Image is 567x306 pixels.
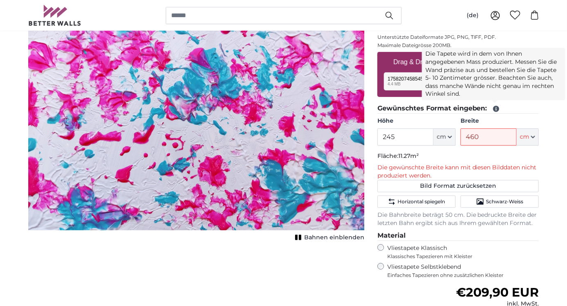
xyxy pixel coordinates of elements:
button: cm [517,128,539,146]
label: Vliestapete Selbstklebend [387,263,539,279]
span: Bahnen einblenden [304,234,364,242]
u: Durchsuchen [484,59,523,65]
span: Schwarz-Weiss [486,198,523,205]
button: (de) [461,8,486,23]
label: Vliestapete Klassisch [387,244,532,260]
label: Höhe [377,117,456,125]
span: Klassisches Tapezieren mit Kleister [387,253,532,260]
button: Bahnen einblenden [293,232,364,243]
span: 11.27m² [398,152,419,160]
p: Maximale Dateigrösse 200MB. [377,42,539,49]
button: Horizontal spiegeln [377,196,456,208]
span: Horizontal spiegeln [398,198,445,205]
p: Unterstützte Dateiformate JPG, PNG, TIFF, PDF. [377,34,539,40]
span: cm [520,133,529,141]
legend: Material [377,231,539,241]
p: Die gewünschte Breite kann mit diesen Bilddaten nicht produziert werden. [377,164,539,180]
button: cm [434,128,456,146]
span: €209,90 EUR [456,285,539,300]
p: Die Bahnbreite beträgt 50 cm. Die bedruckte Breite der letzten Bahn ergibt sich aus Ihrem gewählt... [377,211,539,227]
span: cm [437,133,446,141]
p: Fläche: [377,152,539,160]
label: Drag & Drop Ihrer Dateien oder [390,54,526,70]
label: Breite [461,117,539,125]
button: Schwarz-Weiss [461,196,539,208]
button: Bild Format zurücksetzen [377,180,539,192]
img: Betterwalls [28,5,81,26]
legend: Gewünschtes Format eingeben: [377,103,539,114]
span: Einfaches Tapezieren ohne zusätzlichen Kleister [387,272,539,279]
